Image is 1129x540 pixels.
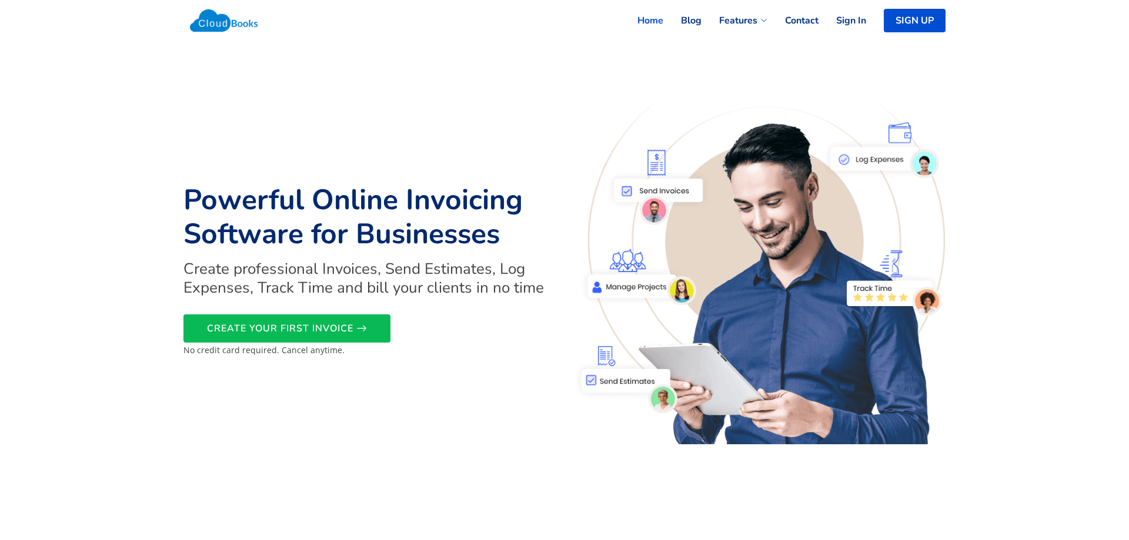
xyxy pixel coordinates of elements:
[183,314,390,343] a: CREATE YOUR FIRST INVOICE
[183,3,264,38] img: Cloudbooks Logo
[620,8,663,33] a: Home
[702,8,767,33] a: Features
[183,183,557,251] h1: Powerful Online Invoicing Software for Businesses
[819,8,866,33] a: Sign In
[884,9,946,32] a: SIGN UP
[719,14,757,28] span: Features
[663,8,702,33] a: Blog
[183,344,345,355] small: No credit card required. Cancel anytime.
[767,8,819,33] a: Contact
[183,260,557,296] h2: Create professional Invoices, Send Estimates, Log Expenses, Track Time and bill your clients in n...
